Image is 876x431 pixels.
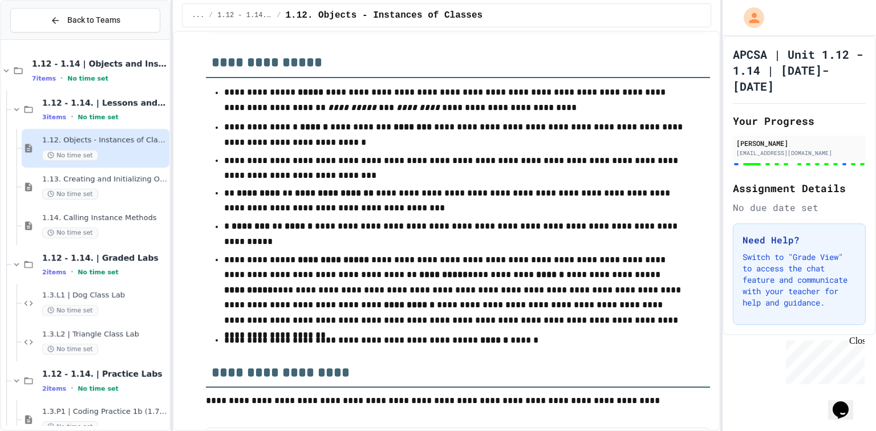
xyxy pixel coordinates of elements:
[736,149,862,157] div: [EMAIL_ADDRESS][DOMAIN_NAME]
[71,267,73,277] span: •
[42,330,167,339] span: 1.3.L2 | Triangle Class Lab
[277,11,281,20] span: /
[42,213,167,223] span: 1.14. Calling Instance Methods
[209,11,213,20] span: /
[60,74,63,83] span: •
[42,269,66,276] span: 2 items
[42,113,66,121] span: 3 items
[78,269,119,276] span: No time set
[42,97,167,108] span: 1.12 - 1.14. | Lessons and Notes
[78,113,119,121] span: No time set
[732,5,767,31] div: My Account
[736,138,862,148] div: [PERSON_NAME]
[42,291,167,300] span: 1.3.L1 | Dog Class Lab
[67,75,108,82] span: No time set
[192,11,204,20] span: ...
[42,344,98,355] span: No time set
[42,174,167,184] span: 1.13. Creating and Initializing Objects: Constructors
[42,407,167,417] span: 1.3.P1 | Coding Practice 1b (1.7-1.15)
[32,59,167,69] span: 1.12 - 1.14 | Objects and Instances of Classes
[733,201,866,214] div: No due date set
[733,46,866,94] h1: APCSA | Unit 1.12 - 1.14 | [DATE]-[DATE]
[32,75,56,82] span: 7 items
[71,112,73,121] span: •
[42,385,66,392] span: 2 items
[67,14,120,26] span: Back to Teams
[10,8,160,32] button: Back to Teams
[828,385,865,420] iframe: chat widget
[71,384,73,393] span: •
[743,233,856,247] h3: Need Help?
[743,251,856,308] p: Switch to "Grade View" to access the chat feature and communicate with your teacher for help and ...
[217,11,272,20] span: 1.12 - 1.14. | Lessons and Notes
[42,189,98,200] span: No time set
[42,150,98,161] span: No time set
[781,336,865,384] iframe: chat widget
[78,385,119,392] span: No time set
[42,305,98,316] span: No time set
[5,5,79,72] div: Chat with us now!Close
[733,113,866,129] h2: Your Progress
[42,136,167,145] span: 1.12. Objects - Instances of Classes
[286,9,483,22] span: 1.12. Objects - Instances of Classes
[42,369,167,379] span: 1.12 - 1.14. | Practice Labs
[733,180,866,196] h2: Assignment Details
[42,253,167,263] span: 1.12 - 1.14. | Graded Labs
[42,227,98,238] span: No time set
